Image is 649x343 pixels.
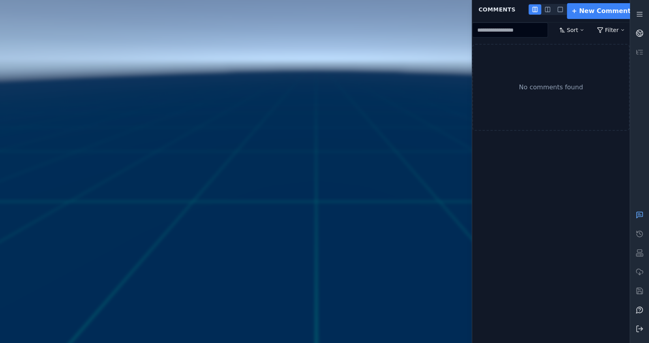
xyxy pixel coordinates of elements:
button: MD [541,4,554,15]
button: LG [554,4,566,15]
div: Comments [474,2,520,17]
button: Filter [592,23,630,37]
button: SM [529,4,541,15]
button: Sort [554,23,589,37]
div: Panel size [528,4,567,15]
div: No comments found [472,44,630,131]
button: + New Comment [567,3,636,19]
